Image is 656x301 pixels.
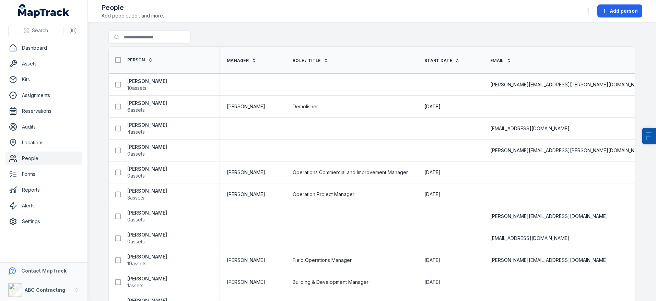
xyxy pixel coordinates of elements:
[424,169,441,175] span: [DATE]
[127,57,153,63] a: Person
[424,104,441,109] span: [DATE]
[127,107,145,113] span: 6 assets
[424,169,441,176] time: 15/05/2022, 12:00:00 am
[127,150,145,157] span: 0 assets
[5,152,82,165] a: People
[490,125,570,132] span: [EMAIL_ADDRESS][DOMAIN_NAME]
[127,122,167,135] a: [PERSON_NAME]4assets
[127,253,167,260] strong: [PERSON_NAME]
[5,57,82,71] a: Assets
[25,287,65,293] strong: ABC Contracting
[32,27,48,34] span: Search
[424,58,460,63] a: Start Date
[424,58,452,63] span: Start Date
[490,58,504,63] span: Email
[127,275,167,282] strong: [PERSON_NAME]
[5,215,82,228] a: Settings
[127,216,145,223] span: 0 assets
[293,103,318,110] span: Demolisher
[5,73,82,86] a: Kits
[490,81,646,88] span: [PERSON_NAME][EMAIL_ADDRESS][PERSON_NAME][DOMAIN_NAME]
[127,209,167,216] strong: [PERSON_NAME]
[424,191,441,197] span: [DATE]
[127,78,167,85] strong: [PERSON_NAME]
[293,58,328,63] a: Role / Title
[127,188,167,201] a: [PERSON_NAME]3assets
[424,191,441,198] time: 12/05/2021, 12:00:00 am
[127,231,167,238] strong: [PERSON_NAME]
[127,188,167,194] strong: [PERSON_NAME]
[293,169,408,176] span: Operations Commercial and Improvement Manager
[127,166,167,179] a: [PERSON_NAME]0assets
[490,147,646,154] span: [PERSON_NAME][EMAIL_ADDRESS][PERSON_NAME][DOMAIN_NAME]
[5,104,82,118] a: Reservations
[127,144,167,150] strong: [PERSON_NAME]
[102,3,164,12] h2: People
[293,279,368,286] span: Building & Development Manager
[227,169,265,176] span: [PERSON_NAME]
[127,100,167,113] a: [PERSON_NAME]6assets
[597,4,642,17] button: Add person
[5,120,82,134] a: Audits
[127,100,167,107] strong: [PERSON_NAME]
[5,41,82,55] a: Dashboard
[127,260,147,267] span: 19 assets
[127,78,167,92] a: [PERSON_NAME]10assets
[490,235,570,242] span: [EMAIL_ADDRESS][DOMAIN_NAME]
[227,58,249,63] span: Manager
[293,191,354,198] span: Operation Project Manager
[293,257,352,264] span: Field Operations Manager
[127,275,167,289] a: [PERSON_NAME]1assets
[227,58,256,63] a: Manager
[21,268,67,274] strong: Contact MapTrack
[5,183,82,197] a: Reports
[424,279,441,285] span: [DATE]
[227,103,265,110] span: [PERSON_NAME]
[424,279,441,286] time: 22/05/2022, 12:00:00 am
[490,213,608,220] span: [PERSON_NAME][EMAIL_ADDRESS][DOMAIN_NAME]
[610,8,638,14] span: Add person
[127,122,167,129] strong: [PERSON_NAME]
[127,57,145,63] span: Person
[424,103,441,110] time: 16/09/2024, 10:00:00 pm
[102,12,164,19] span: Add people, edit and more.
[127,166,167,172] strong: [PERSON_NAME]
[227,191,265,198] span: [PERSON_NAME]
[5,136,82,149] a: Locations
[227,257,265,264] span: [PERSON_NAME]
[490,257,608,264] span: [PERSON_NAME][EMAIL_ADDRESS][DOMAIN_NAME]
[127,85,147,92] span: 10 assets
[293,58,321,63] span: Role / Title
[127,253,167,267] a: [PERSON_NAME]19assets
[127,144,167,157] a: [PERSON_NAME]0assets
[127,238,145,245] span: 0 assets
[490,58,511,63] a: Email
[18,4,70,18] a: MapTrack
[424,257,441,264] time: 16/02/2024, 12:00:00 am
[127,282,143,289] span: 1 assets
[127,129,145,135] span: 4 assets
[127,209,167,223] a: [PERSON_NAME]0assets
[5,199,82,213] a: Alerts
[127,172,145,179] span: 0 assets
[127,231,167,245] a: [PERSON_NAME]0assets
[5,88,82,102] a: Assignments
[127,194,144,201] span: 3 assets
[5,167,82,181] a: Forms
[8,24,63,37] button: Search
[227,279,265,286] span: [PERSON_NAME]
[424,257,441,263] span: [DATE]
